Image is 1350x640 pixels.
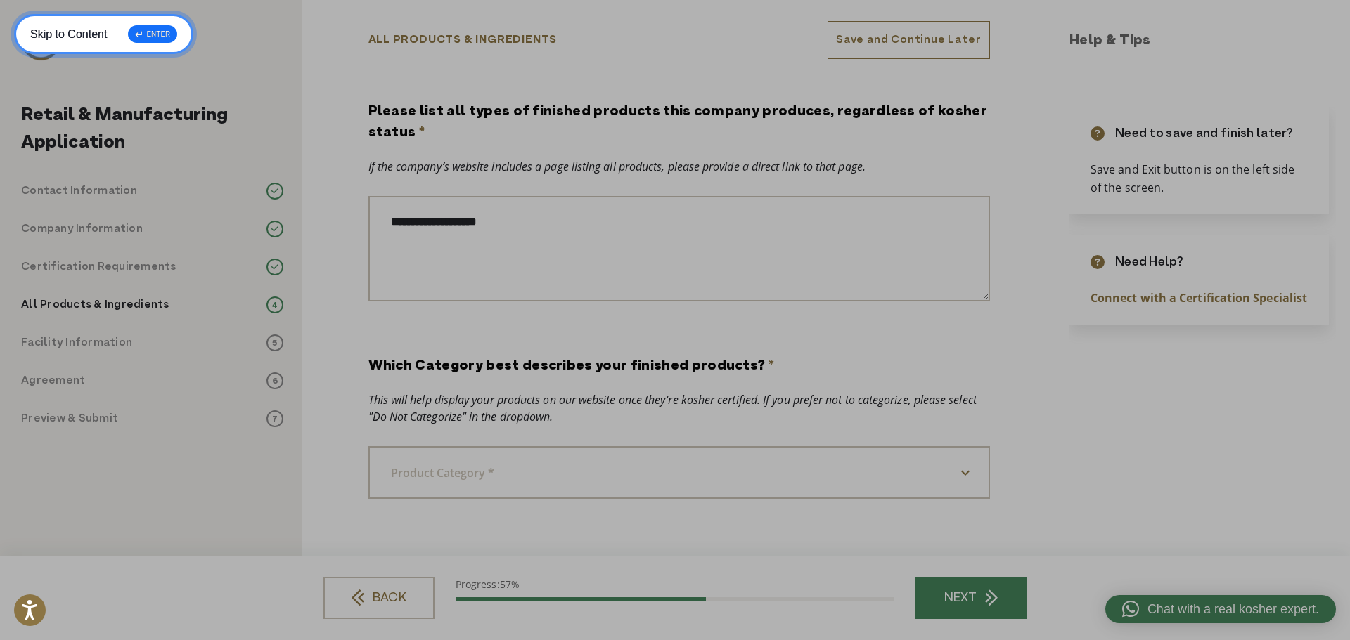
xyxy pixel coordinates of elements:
[828,21,989,59] a: Save and Continue Later
[21,334,132,351] p: Facility Information
[915,577,1027,619] a: NEXT
[1105,595,1336,623] a: Chat with a real kosher expert.
[21,221,143,237] p: Company Information
[500,577,520,591] span: 57%
[1115,124,1294,143] p: Need to save and finish later?
[21,259,176,275] p: Certification Requirements
[21,183,137,200] p: Contact Information
[1091,290,1307,306] a: Connect with a Certification Specialist
[368,158,990,175] div: If the company’s website includes a page listing all products, please provide a direct link to th...
[368,102,990,144] label: Please list all types of finished products this company produces, regardless of kosher status
[1147,600,1319,619] span: Chat with a real kosher expert.
[368,391,990,425] div: This will help display your products on our website once they're kosher certified. If you prefer ...
[21,296,169,313] p: All Products & Ingredients
[21,410,118,427] p: Preview & Submit
[266,334,283,351] span: 5
[21,372,85,389] p: Agreement
[391,465,494,481] span: Product Category *
[266,372,283,389] span: 6
[266,410,283,427] span: 7
[21,102,283,157] h2: Retail & Manufacturing Application
[1069,31,1336,52] h3: Help & Tips
[266,296,283,313] span: 4
[368,32,558,48] p: All Products & Ingredients
[1091,161,1308,197] p: Save and Exit button is on the left side of the screen.
[1115,253,1183,272] p: Need Help?
[368,356,774,377] label: Which Category best describes your finished products?
[323,577,435,619] a: BACK
[456,577,894,592] p: Progress:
